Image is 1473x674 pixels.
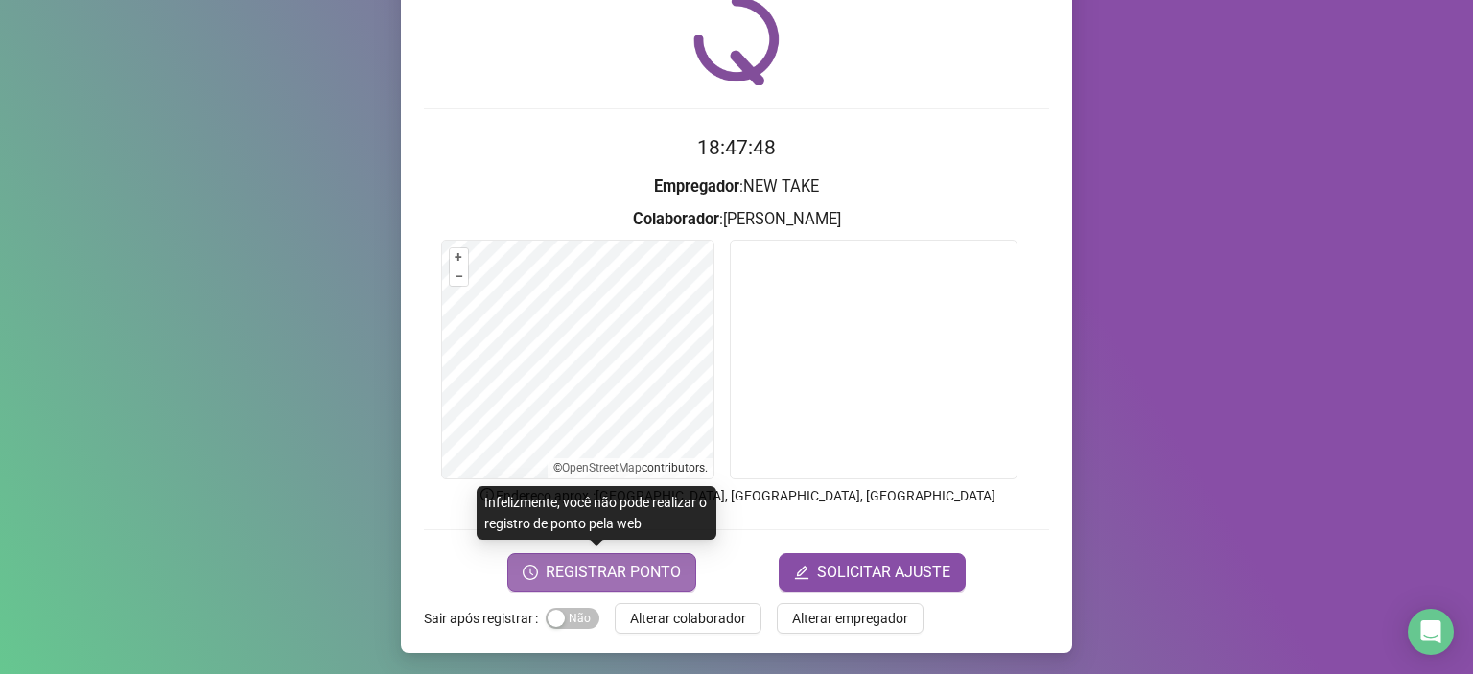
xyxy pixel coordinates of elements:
[654,177,739,196] strong: Empregador
[477,486,716,540] div: Infelizmente, você não pode realizar o registro de ponto pela web
[523,565,538,580] span: clock-circle
[424,207,1049,232] h3: : [PERSON_NAME]
[424,485,1049,506] p: Endereço aprox. : [GEOGRAPHIC_DATA], [GEOGRAPHIC_DATA], [GEOGRAPHIC_DATA]
[546,561,681,584] span: REGISTRAR PONTO
[817,561,950,584] span: SOLICITAR AJUSTE
[450,248,468,267] button: +
[697,136,776,159] time: 18:47:48
[630,608,746,629] span: Alterar colaborador
[507,553,696,592] button: REGISTRAR PONTO
[562,461,642,475] a: OpenStreetMap
[1408,609,1454,655] div: Open Intercom Messenger
[615,603,761,634] button: Alterar colaborador
[553,461,708,475] li: © contributors.
[794,565,809,580] span: edit
[424,603,546,634] label: Sair após registrar
[450,267,468,286] button: –
[779,553,966,592] button: editSOLICITAR AJUSTE
[424,174,1049,199] h3: : NEW TAKE
[792,608,908,629] span: Alterar empregador
[777,603,924,634] button: Alterar empregador
[633,210,719,228] strong: Colaborador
